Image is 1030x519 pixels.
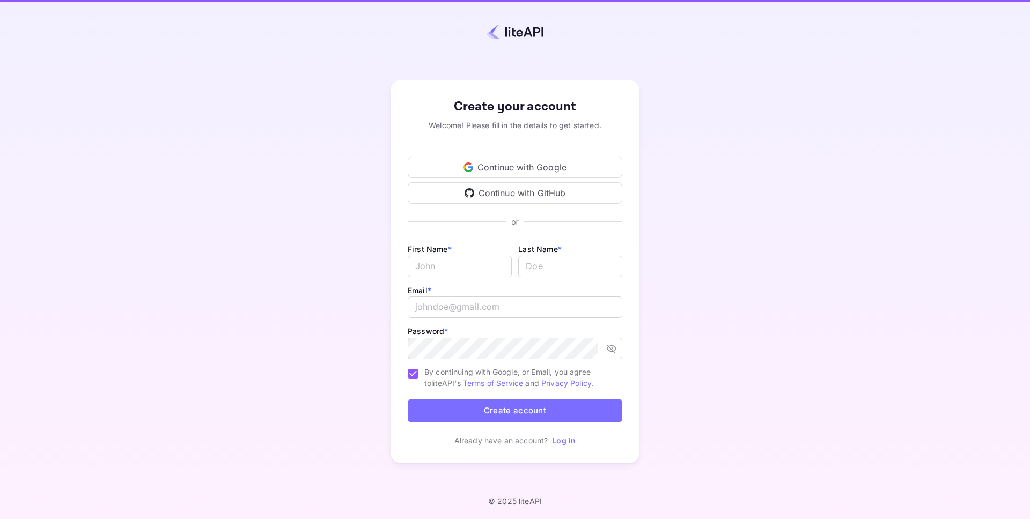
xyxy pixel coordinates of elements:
[454,435,548,446] p: Already have an account?
[408,157,622,178] div: Continue with Google
[541,379,593,388] a: Privacy Policy.
[408,97,622,116] div: Create your account
[488,496,542,506] p: © 2025 liteAPI
[408,244,452,254] label: First Name
[408,182,622,204] div: Continue with GitHub
[408,296,622,318] input: johndoe@gmail.com
[552,436,576,445] a: Log in
[408,286,431,295] label: Email
[487,24,543,40] img: liteapi
[408,327,448,336] label: Password
[518,244,562,254] label: Last Name
[408,256,512,277] input: John
[463,379,523,388] a: Terms of Service
[518,256,622,277] input: Doe
[602,339,621,358] button: toggle password visibility
[424,366,614,389] span: By continuing with Google, or Email, you agree to liteAPI's and
[408,399,622,422] button: Create account
[408,120,622,131] div: Welcome! Please fill in the details to get started.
